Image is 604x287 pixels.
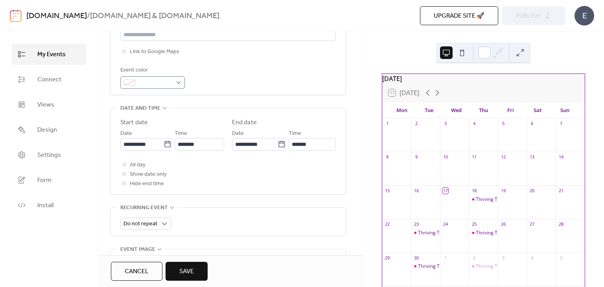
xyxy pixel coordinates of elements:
[558,255,564,261] div: 5
[90,9,219,24] b: [DOMAIN_NAME] & [DOMAIN_NAME]
[289,129,301,138] span: Time
[469,263,498,270] div: Thriving Thursdays: The FABpreneurs™ Community Connections
[12,69,86,90] a: Connect
[10,9,22,22] img: logo
[87,9,90,24] b: /
[558,154,564,160] div: 14
[232,129,244,138] span: Date
[558,188,564,193] div: 21
[529,188,535,193] div: 20
[120,104,160,113] span: Date and time
[111,262,162,281] button: Cancel
[558,221,564,227] div: 28
[442,121,448,127] div: 3
[469,230,498,236] div: Thriving Thursdays: The FABpreneurs™ Community Connections
[551,103,578,118] div: Sun
[529,255,535,261] div: 4
[575,6,594,26] div: E
[37,176,52,185] span: Form
[130,47,179,57] span: Link to Google Maps
[471,255,477,261] div: 2
[500,188,506,193] div: 19
[12,119,86,140] a: Design
[385,255,390,261] div: 29
[529,121,535,127] div: 6
[471,154,477,160] div: 11
[37,50,66,59] span: My Events
[420,6,498,25] button: Upgrade site 🚀
[120,203,168,213] span: Recurring event
[413,221,419,227] div: 23
[469,196,498,203] div: Thriving Thursdays: The FABpreneurs™ Community Connections
[471,221,477,227] div: 25
[179,267,194,276] span: Save
[442,221,448,227] div: 24
[442,255,448,261] div: 1
[385,221,390,227] div: 22
[500,121,506,127] div: 5
[12,144,86,166] a: Settings
[37,75,61,85] span: Connect
[385,154,390,160] div: 8
[37,100,54,110] span: Views
[471,121,477,127] div: 4
[413,121,419,127] div: 2
[26,9,87,24] a: [DOMAIN_NAME]
[413,255,419,261] div: 30
[500,154,506,160] div: 12
[12,169,86,191] a: Form
[470,103,497,118] div: Thu
[558,121,564,127] div: 7
[120,118,148,127] div: Start date
[434,11,484,21] span: Upgrade site 🚀
[232,118,257,127] div: End date
[385,121,390,127] div: 1
[500,255,506,261] div: 3
[389,103,416,118] div: Mon
[382,74,585,83] div: [DATE]
[443,103,470,118] div: Wed
[37,125,57,135] span: Design
[442,154,448,160] div: 10
[37,151,61,160] span: Settings
[471,188,477,193] div: 18
[418,230,558,236] div: Thriving Thursdays: The FABpreneurs™ Community Connections
[416,103,443,118] div: Tue
[442,188,448,193] div: 17
[411,263,440,270] div: Thriving Thursdays: The FABpreneurs™ Community Connections
[166,262,208,281] button: Save
[385,188,390,193] div: 15
[500,221,506,227] div: 26
[12,195,86,216] a: Install
[418,263,558,270] div: Thriving Thursdays: The FABpreneurs™ Community Connections
[497,103,524,118] div: Fri
[120,129,132,138] span: Date
[120,66,183,75] div: Event color
[524,103,551,118] div: Sat
[130,160,145,170] span: All day
[130,179,164,189] span: Hide end time
[37,201,53,210] span: Install
[130,170,167,179] span: Show date only
[125,267,149,276] span: Cancel
[120,245,155,254] span: Event image
[529,221,535,227] div: 27
[123,219,157,229] span: Do not repeat
[411,230,440,236] div: Thriving Thursdays: The FABpreneurs™ Community Connections
[529,154,535,160] div: 13
[175,129,187,138] span: Time
[413,188,419,193] div: 16
[12,44,86,65] a: My Events
[413,154,419,160] div: 9
[12,94,86,115] a: Views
